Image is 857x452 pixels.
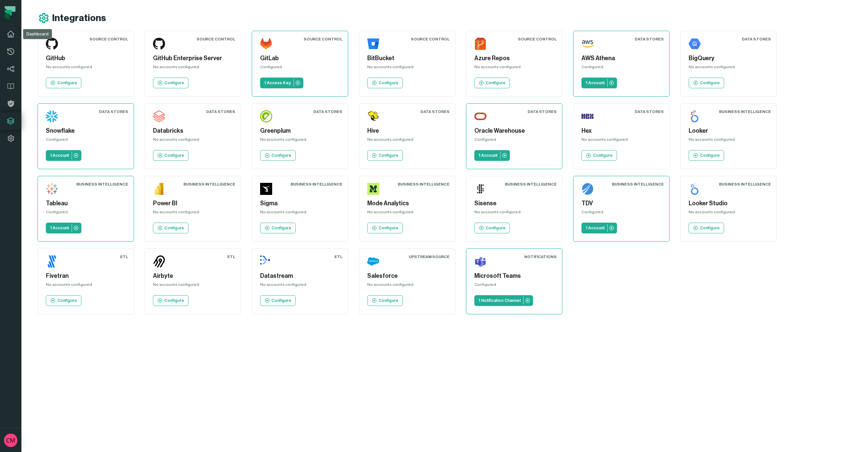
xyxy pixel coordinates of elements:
[398,182,450,187] div: Business Intelligence
[153,282,233,290] div: No accounts configured
[367,110,379,122] img: Hive
[46,223,81,233] a: 1 Account
[367,183,379,195] img: Mode Analytics
[153,64,233,72] div: No accounts configured
[271,153,291,158] p: Configure
[52,12,106,24] h1: Integrations
[474,110,486,122] img: Oracle Warehouse
[260,54,340,63] h5: GitLab
[689,126,768,135] h5: Looker
[46,137,126,145] div: Configured
[581,150,617,161] a: Configure
[581,110,594,122] img: Hex
[700,80,720,86] p: Configure
[99,109,128,114] div: Data Stores
[478,153,497,158] p: 1 Account
[635,36,664,42] div: Data Stores
[367,64,447,72] div: No accounts configured
[367,126,447,135] h5: Hive
[206,109,235,114] div: Data Stores
[164,298,184,303] p: Configure
[120,254,128,259] div: ETL
[153,199,233,208] h5: Power BI
[313,109,342,114] div: Data Stores
[291,182,342,187] div: Business Intelligence
[153,271,233,280] h5: Airbyte
[581,199,661,208] h5: TDV
[689,137,768,145] div: No accounts configured
[260,78,303,88] a: 1 Access Key
[271,225,291,231] p: Configure
[474,255,486,267] img: Microsoft Teams
[153,110,165,122] img: Databricks
[46,150,81,161] a: 1 Account
[46,295,81,306] a: Configure
[164,225,184,231] p: Configure
[153,137,233,145] div: No accounts configured
[689,64,768,72] div: No accounts configured
[474,295,533,306] a: 1 Notification Channel
[689,150,724,161] a: Configure
[719,182,771,187] div: Business Intelligence
[57,80,77,86] p: Configure
[264,80,291,86] p: 1 Access Key
[379,80,398,86] p: Configure
[486,80,505,86] p: Configure
[46,38,58,50] img: GitHub
[153,255,165,267] img: Airbyte
[46,126,126,135] h5: Snowflake
[379,298,398,303] p: Configure
[304,36,342,42] div: Source Control
[581,137,661,145] div: No accounts configured
[260,183,272,195] img: Sigma
[581,126,661,135] h5: Hex
[260,255,272,267] img: Datastream
[474,78,510,88] a: Configure
[689,38,701,50] img: BigQuery
[46,110,58,122] img: Snowflake
[367,54,447,63] h5: BitBucket
[635,109,664,114] div: Data Stores
[379,153,398,158] p: Configure
[581,38,594,50] img: AWS Athena
[581,78,617,88] a: 1 Account
[581,209,661,217] div: Configured
[46,199,126,208] h5: Tableau
[593,153,613,158] p: Configure
[260,137,340,145] div: No accounts configured
[153,54,233,63] h5: GitHub Enterprise Server
[50,225,69,231] p: 1 Account
[260,126,340,135] h5: Greenplum
[367,137,447,145] div: No accounts configured
[367,223,403,233] a: Configure
[23,29,52,39] div: Dashboard
[153,295,188,306] a: Configure
[586,80,605,86] p: 1 Account
[689,110,701,122] img: Looker
[612,182,664,187] div: Business Intelligence
[524,254,557,259] div: Notifications
[581,54,661,63] h5: AWS Athena
[700,225,720,231] p: Configure
[689,54,768,63] h5: BigQuery
[474,126,554,135] h5: Oracle Warehouse
[474,199,554,208] h5: Sisense
[260,38,272,50] img: GitLab
[474,64,554,72] div: No accounts configured
[46,183,58,195] img: Tableau
[486,225,505,231] p: Configure
[50,153,69,158] p: 1 Account
[689,78,724,88] a: Configure
[260,199,340,208] h5: Sigma
[164,153,184,158] p: Configure
[518,36,557,42] div: Source Control
[505,182,557,187] div: Business Intelligence
[260,64,340,72] div: Configured
[586,225,605,231] p: 1 Account
[409,254,450,259] div: Upstream Source
[689,199,768,208] h5: Looker Studio
[379,225,398,231] p: Configure
[197,36,235,42] div: Source Control
[719,109,771,114] div: Business Intelligence
[367,295,403,306] a: Configure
